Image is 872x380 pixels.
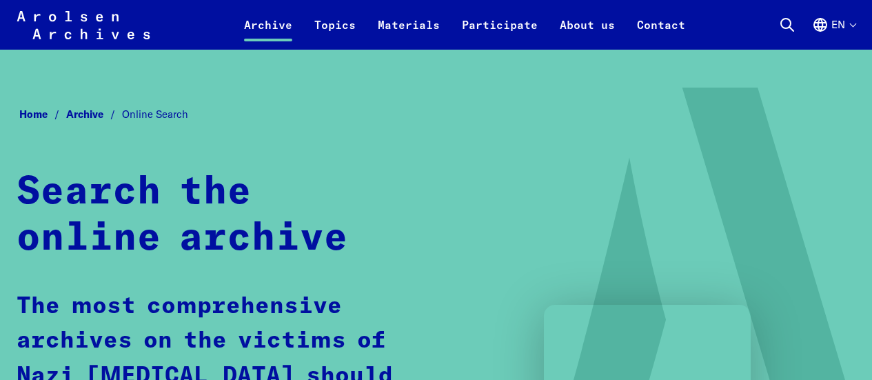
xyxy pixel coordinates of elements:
[17,104,855,125] nav: Breadcrumb
[233,8,696,41] nav: Primary
[626,17,696,50] a: Contact
[19,108,66,121] a: Home
[549,17,626,50] a: About us
[17,173,348,258] strong: Search the online archive
[66,108,122,121] a: Archive
[367,17,451,50] a: Materials
[122,108,188,121] span: Online Search
[233,17,303,50] a: Archive
[303,17,367,50] a: Topics
[812,17,855,50] button: English, language selection
[451,17,549,50] a: Participate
